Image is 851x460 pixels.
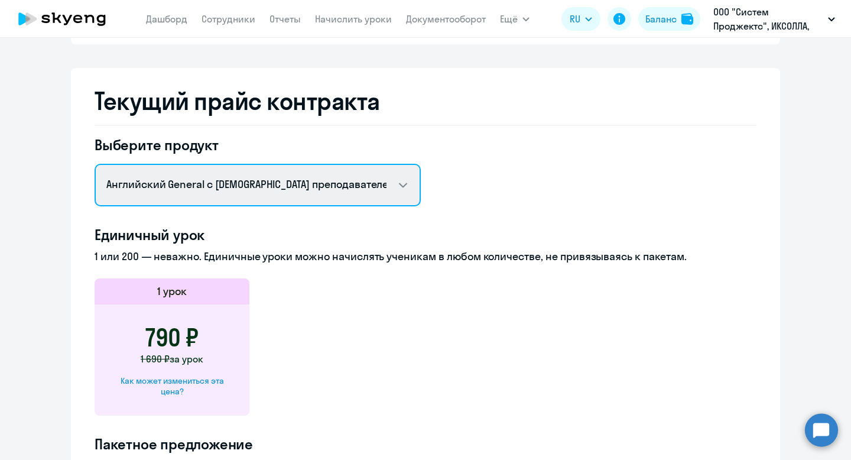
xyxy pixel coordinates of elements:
[315,13,392,25] a: Начислить уроки
[406,13,486,25] a: Документооборот
[146,13,187,25] a: Дашборд
[95,135,421,154] h4: Выберите продукт
[170,353,203,365] span: за урок
[561,7,600,31] button: RU
[500,12,518,26] span: Ещё
[681,13,693,25] img: balance
[95,87,756,115] h2: Текущий прайс контракта
[95,435,756,453] h4: Пакетное предложение
[638,7,700,31] button: Балансbalance
[645,12,677,26] div: Баланс
[145,323,199,352] h3: 790 ₽
[202,13,255,25] a: Сотрудники
[95,249,756,264] p: 1 или 200 — неважно. Единичные уроки можно начислять ученикам в любом количестве, не привязываясь...
[500,7,530,31] button: Ещё
[141,353,170,365] span: 1 690 ₽
[707,5,841,33] button: ООО "Систем Проджектс", ИКСОЛЛА, ООО
[269,13,301,25] a: Отчеты
[157,284,187,299] h5: 1 урок
[570,12,580,26] span: RU
[95,225,756,244] h4: Единичный урок
[113,375,230,397] div: Как может измениться эта цена?
[713,5,823,33] p: ООО "Систем Проджектс", ИКСОЛЛА, ООО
